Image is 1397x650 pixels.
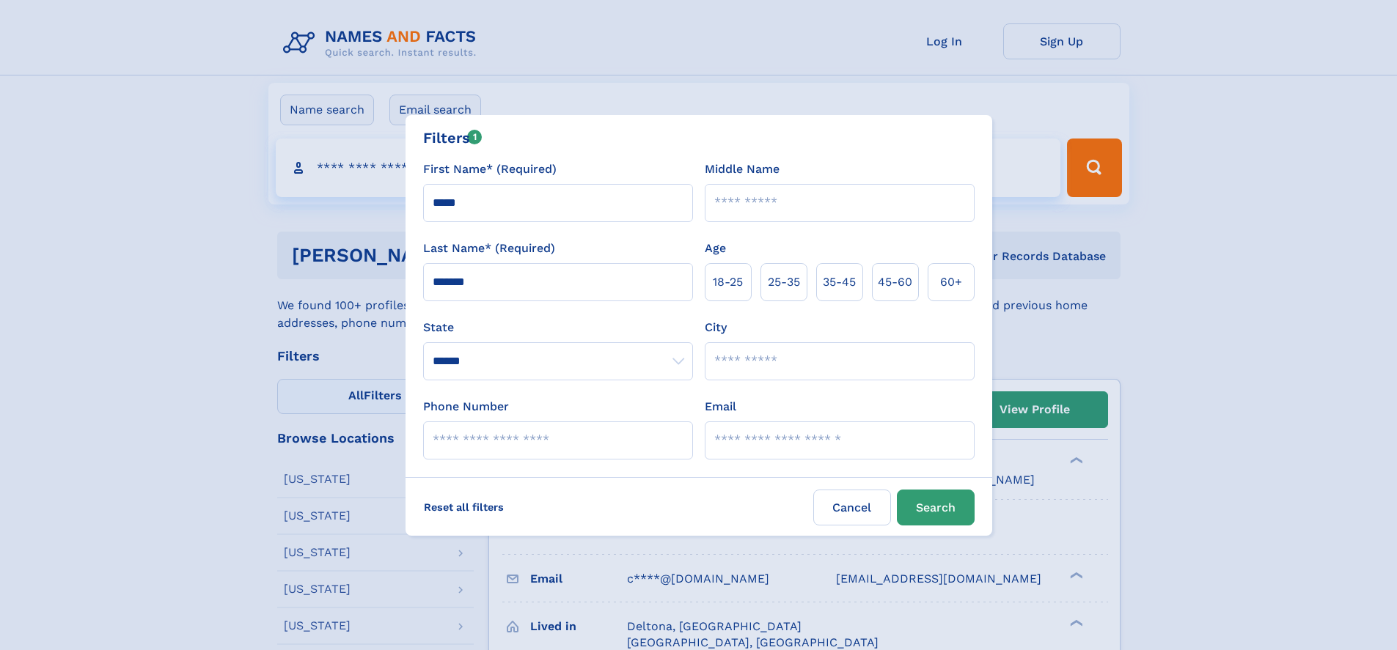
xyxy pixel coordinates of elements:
[705,319,727,336] label: City
[878,273,912,291] span: 45‑60
[768,273,800,291] span: 25‑35
[423,160,557,178] label: First Name* (Required)
[713,273,743,291] span: 18‑25
[897,490,975,525] button: Search
[423,319,693,336] label: State
[414,490,513,525] label: Reset all filters
[813,490,891,525] label: Cancel
[705,240,726,257] label: Age
[705,398,736,416] label: Email
[423,398,509,416] label: Phone Number
[823,273,856,291] span: 35‑45
[705,160,780,178] label: Middle Name
[423,240,555,257] label: Last Name* (Required)
[423,127,483,149] div: Filters
[940,273,962,291] span: 60+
